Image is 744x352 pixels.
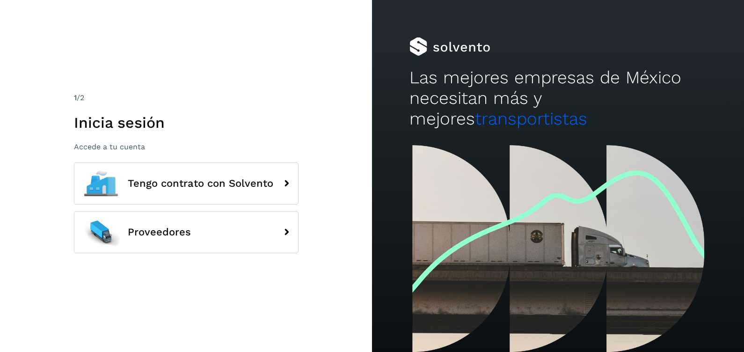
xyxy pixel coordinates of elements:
button: Tengo contrato con Solvento [74,162,299,205]
span: Proveedores [128,227,191,238]
span: Tengo contrato con Solvento [128,178,273,189]
div: /2 [74,92,299,103]
h1: Inicia sesión [74,114,299,132]
span: 1 [74,93,77,102]
p: Accede a tu cuenta [74,142,299,151]
span: transportistas [475,109,587,129]
button: Proveedores [74,211,299,253]
h2: Las mejores empresas de México necesitan más y mejores [409,67,707,130]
